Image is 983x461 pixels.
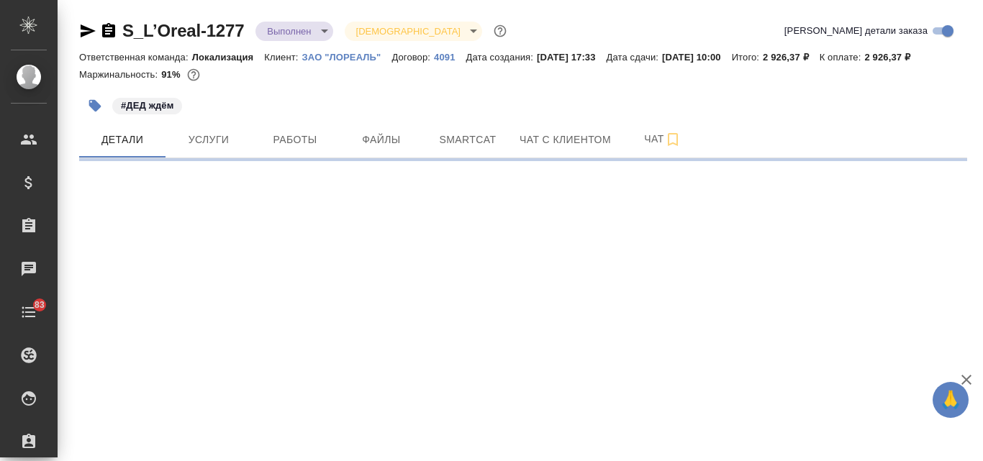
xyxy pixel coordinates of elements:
[261,131,330,149] span: Работы
[433,131,502,149] span: Smartcat
[763,52,820,63] p: 2 926,37 ₽
[4,294,54,330] a: 83
[255,22,332,41] div: Выполнен
[192,52,265,63] p: Локализация
[111,99,184,111] span: ДЕД ждём
[79,69,161,80] p: Маржинальность:
[88,131,157,149] span: Детали
[391,52,434,63] p: Договор:
[537,52,607,63] p: [DATE] 17:33
[938,385,963,415] span: 🙏
[100,22,117,40] button: Скопировать ссылку
[820,52,865,63] p: К оплате:
[302,52,392,63] p: ЗАО "ЛОРЕАЛЬ"
[347,131,416,149] span: Файлы
[732,52,763,63] p: Итого:
[263,25,315,37] button: Выполнен
[628,130,697,148] span: Чат
[434,52,466,63] p: 4091
[79,22,96,40] button: Скопировать ссылку для ЯМессенджера
[607,52,662,63] p: Дата сдачи:
[161,69,184,80] p: 91%
[491,22,509,40] button: Доп статусы указывают на важность/срочность заказа
[664,131,681,148] svg: Подписаться
[352,25,465,37] button: [DEMOGRAPHIC_DATA]
[784,24,928,38] span: [PERSON_NAME] детали заказа
[121,99,173,113] p: #ДЕД ждём
[264,52,302,63] p: Клиент:
[662,52,732,63] p: [DATE] 10:00
[864,52,921,63] p: 2 926,37 ₽
[520,131,611,149] span: Чат с клиентом
[174,131,243,149] span: Услуги
[26,298,53,312] span: 83
[184,65,203,84] button: 231.44 RUB;
[345,22,482,41] div: Выполнен
[79,90,111,122] button: Добавить тэг
[122,21,244,40] a: S_L’Oreal-1277
[466,52,537,63] p: Дата создания:
[434,50,466,63] a: 4091
[933,382,969,418] button: 🙏
[302,50,392,63] a: ЗАО "ЛОРЕАЛЬ"
[79,52,192,63] p: Ответственная команда:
